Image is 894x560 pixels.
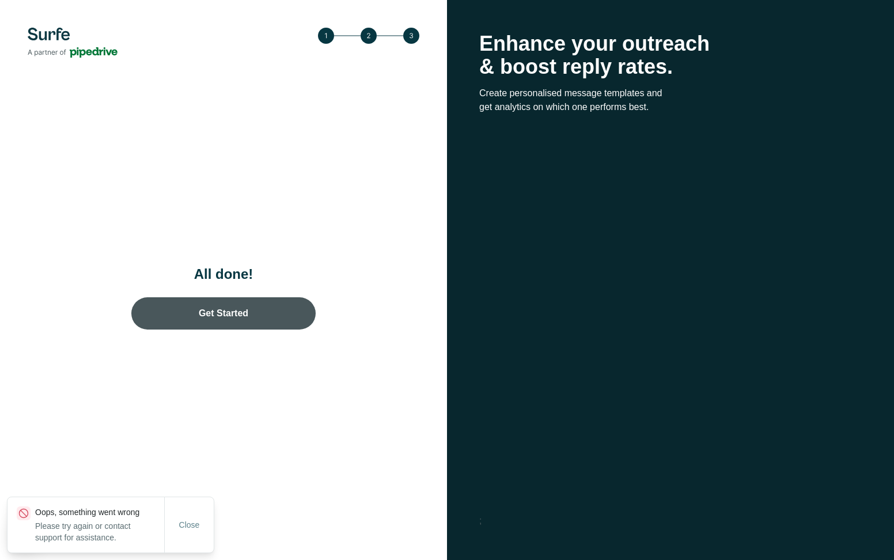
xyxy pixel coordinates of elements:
[179,519,200,531] span: Close
[35,506,164,518] p: Oops, something went wrong
[28,28,118,58] img: Surfe's logo
[479,86,862,100] p: Create personalised message templates and
[35,520,164,543] p: Please try again or contact support for assistance.
[479,32,862,55] p: Enhance your outreach
[479,100,862,114] p: get analytics on which one performs best.
[318,28,419,44] img: Step 3
[131,297,316,330] a: Get Started
[171,514,208,535] button: Close
[108,265,339,283] h1: All done!
[486,202,855,426] iframe: YouTube video player
[479,55,862,78] p: & boost reply rates.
